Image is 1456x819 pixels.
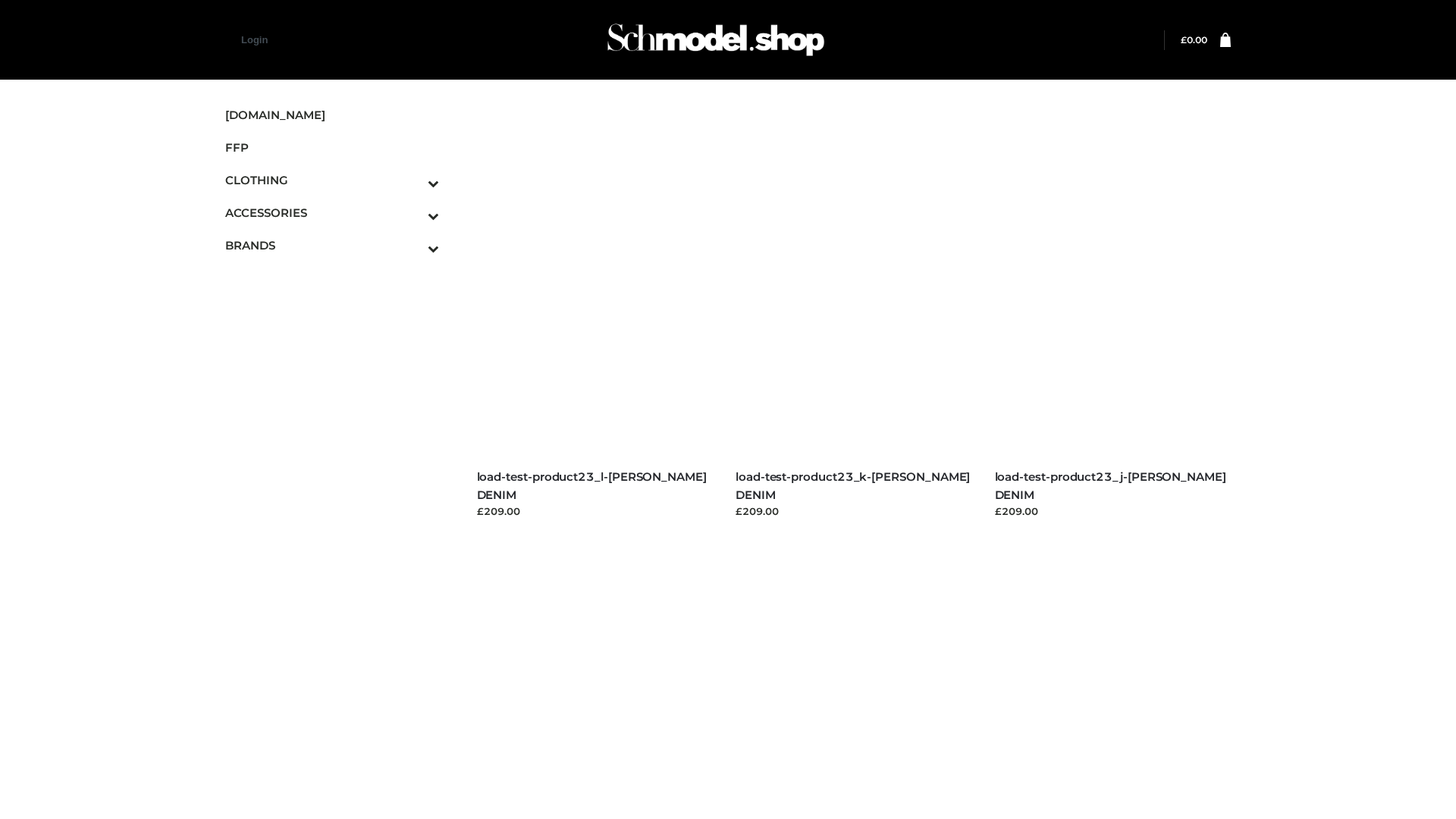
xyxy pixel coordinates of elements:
span: FFP [225,139,439,156]
a: load-test-product23_k-[PERSON_NAME] DENIM [736,469,970,501]
button: Toggle Submenu [386,196,439,229]
a: [DOMAIN_NAME] [225,99,439,131]
a: load-test-product23_j-[PERSON_NAME] DENIM [995,469,1226,501]
a: ACCESSORIESToggle Submenu [225,196,439,229]
button: Toggle Submenu [386,164,439,196]
span: BRANDS [225,237,439,254]
a: Login [241,34,268,45]
span: ACCESSORIES [225,204,439,221]
button: Toggle Submenu [386,229,439,262]
bdi: 0.00 [1181,34,1207,45]
a: FFP [225,131,439,164]
a: £0.00 [1181,34,1207,45]
a: load-test-product23_l-[PERSON_NAME] DENIM [477,469,707,501]
span: £ [1181,34,1187,45]
a: CLOTHINGToggle Submenu [225,164,439,196]
span: [DOMAIN_NAME] [225,106,439,124]
img: Schmodel Admin 964 [602,10,830,70]
div: £209.00 [736,504,972,519]
div: £209.00 [995,504,1232,519]
div: £209.00 [477,504,714,519]
a: BRANDSToggle Submenu [225,229,439,262]
span: CLOTHING [225,171,439,189]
